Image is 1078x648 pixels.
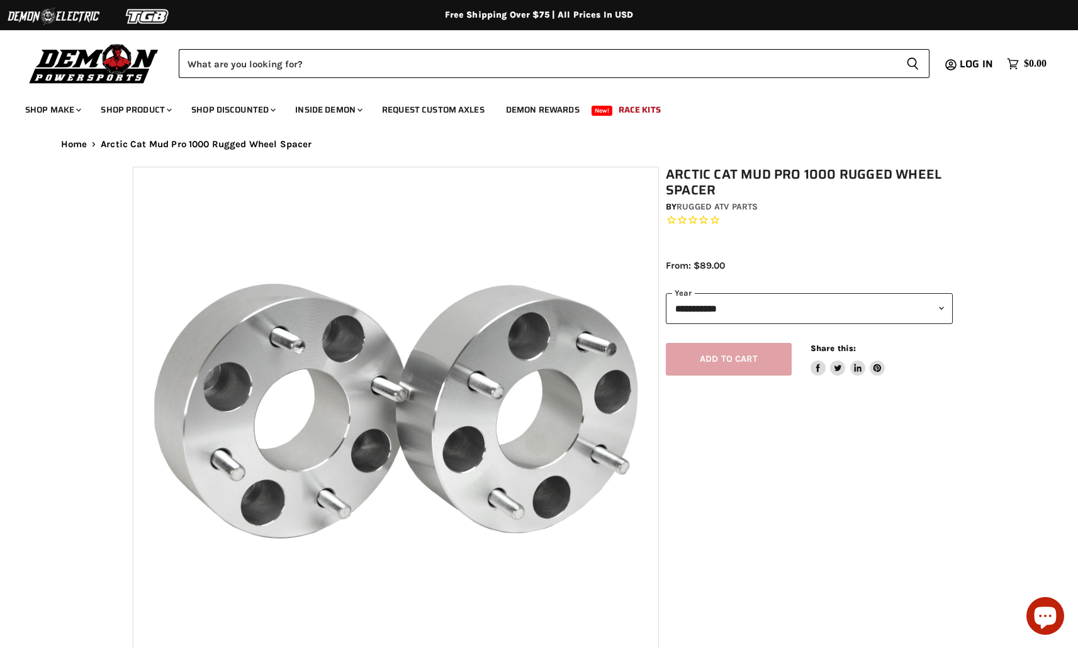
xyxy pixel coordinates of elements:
div: Free Shipping Over $75 | All Prices In USD [36,9,1043,21]
img: TGB Logo 2 [101,4,195,28]
span: From: $89.00 [666,260,725,271]
a: Race Kits [609,97,670,123]
span: Share this: [811,344,856,353]
img: Demon Electric Logo 2 [6,4,101,28]
a: Shop Discounted [182,97,283,123]
img: Demon Powersports [25,41,163,86]
select: year [666,293,953,324]
aside: Share this: [811,343,885,376]
a: Rugged ATV Parts [677,201,758,212]
a: Demon Rewards [497,97,589,123]
a: $0.00 [1001,55,1053,73]
span: New! [592,106,613,116]
div: by [666,200,953,214]
button: Search [896,49,929,78]
a: Inside Demon [286,97,370,123]
nav: Breadcrumbs [36,139,1043,150]
form: Product [179,49,929,78]
a: Home [61,139,87,150]
a: Request Custom Axles [373,97,494,123]
input: Search [179,49,896,78]
a: Shop Make [16,97,89,123]
inbox-online-store-chat: Shopify online store chat [1023,597,1068,638]
span: Arctic Cat Mud Pro 1000 Rugged Wheel Spacer [101,139,312,150]
ul: Main menu [16,92,1043,123]
h1: Arctic Cat Mud Pro 1000 Rugged Wheel Spacer [666,167,953,198]
a: Log in [954,59,1001,70]
a: Shop Product [91,97,179,123]
span: Rated 0.0 out of 5 stars 0 reviews [666,214,953,227]
span: $0.00 [1024,58,1047,70]
span: Log in [960,56,993,72]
